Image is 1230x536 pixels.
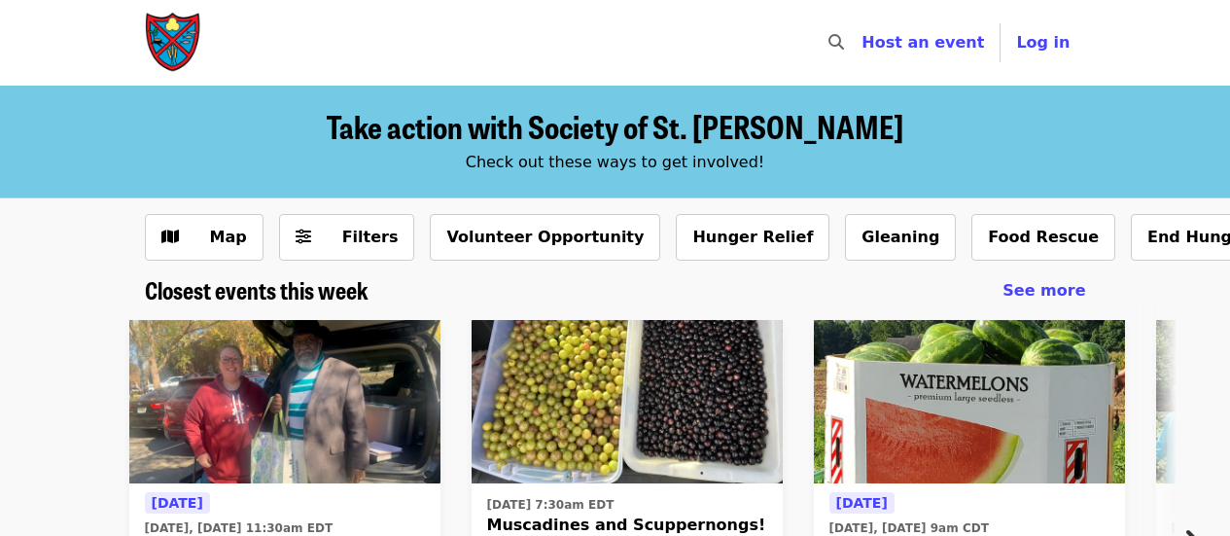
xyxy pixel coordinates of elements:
[210,228,247,246] span: Map
[430,214,660,261] button: Volunteer Opportunity
[129,320,440,483] img: Gleaning the Woodstock Farmers Market! organized by Society of St. Andrew
[342,228,399,246] span: Filters
[129,276,1102,304] div: Closest events this week
[814,320,1125,483] img: Watermelon Gleaning organized by Society of St. Andrew
[145,12,203,74] img: Society of St. Andrew - Home
[145,151,1086,174] div: Check out these ways to get involved!
[487,496,615,514] time: [DATE] 7:30am EDT
[1001,23,1085,62] button: Log in
[814,320,1125,483] a: Watermelon Gleaning
[676,214,829,261] button: Hunger Relief
[145,272,369,306] span: Closest events this week
[845,214,956,261] button: Gleaning
[856,19,871,66] input: Search
[971,214,1115,261] button: Food Rescue
[1002,281,1085,300] span: See more
[836,495,888,511] span: [DATE]
[1016,33,1070,52] span: Log in
[145,276,369,304] a: Closest events this week
[327,103,903,149] span: Take action with Society of St. [PERSON_NAME]
[861,33,984,52] a: Host an event
[279,214,415,261] button: Filters (0 selected)
[152,495,203,511] span: [DATE]
[296,228,311,246] i: sliders-h icon
[161,228,179,246] i: map icon
[1002,279,1085,303] a: See more
[145,214,264,261] button: Show map view
[828,33,844,52] i: search icon
[472,320,783,483] img: Muscadines and Scuppernongs! organized by Society of St. Andrew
